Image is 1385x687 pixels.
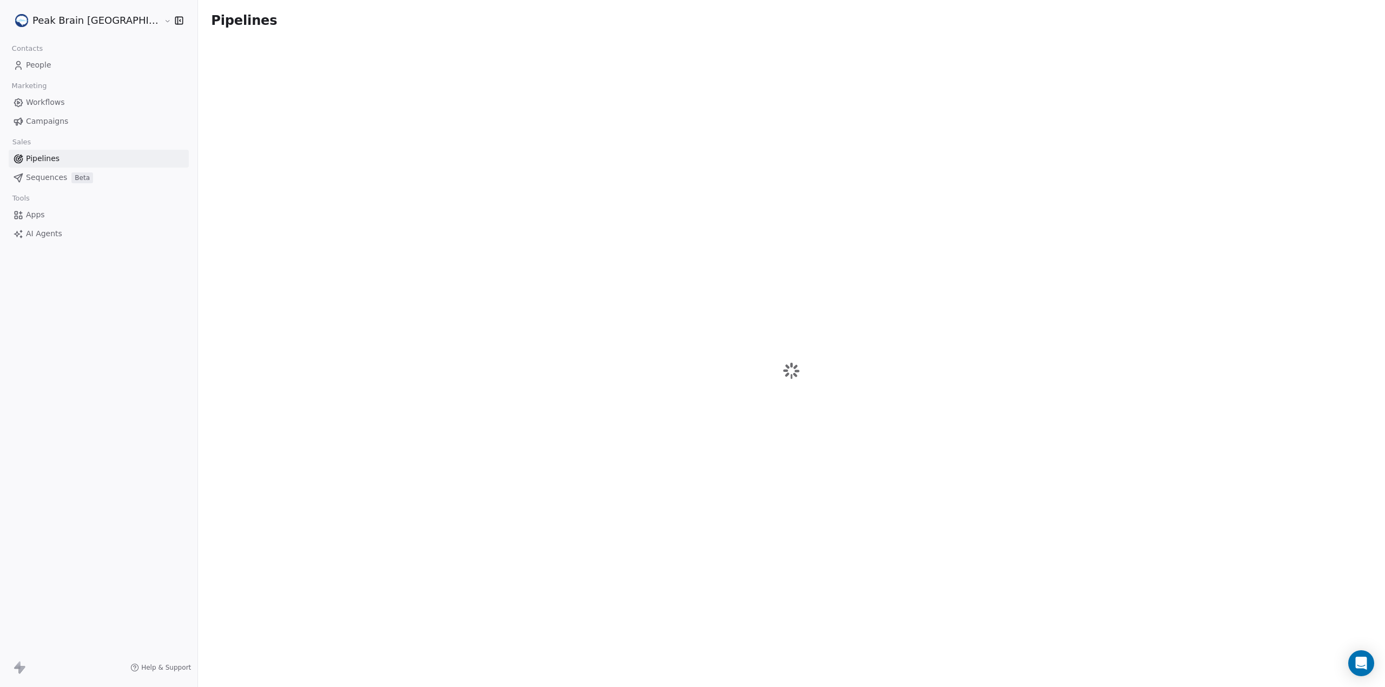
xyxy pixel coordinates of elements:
[26,153,60,164] span: Pipelines
[26,228,62,239] span: AI Agents
[9,150,189,168] a: Pipelines
[1348,650,1374,676] div: Open Intercom Messenger
[7,78,51,94] span: Marketing
[26,116,68,127] span: Campaigns
[13,11,157,30] button: Peak Brain [GEOGRAPHIC_DATA]
[8,190,34,206] span: Tools
[32,14,161,28] span: Peak Brain [GEOGRAPHIC_DATA]
[26,209,45,221] span: Apps
[130,663,191,672] a: Help & Support
[9,206,189,224] a: Apps
[7,41,48,57] span: Contacts
[15,14,28,27] img: Peak%20Brain%20Logo.png
[9,56,189,74] a: People
[26,97,65,108] span: Workflows
[9,169,189,186] a: SequencesBeta
[9,112,189,130] a: Campaigns
[8,134,36,150] span: Sales
[9,94,189,111] a: Workflows
[26,172,67,183] span: Sequences
[141,663,191,672] span: Help & Support
[26,59,51,71] span: People
[211,13,277,28] span: Pipelines
[9,225,189,243] a: AI Agents
[71,172,93,183] span: Beta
